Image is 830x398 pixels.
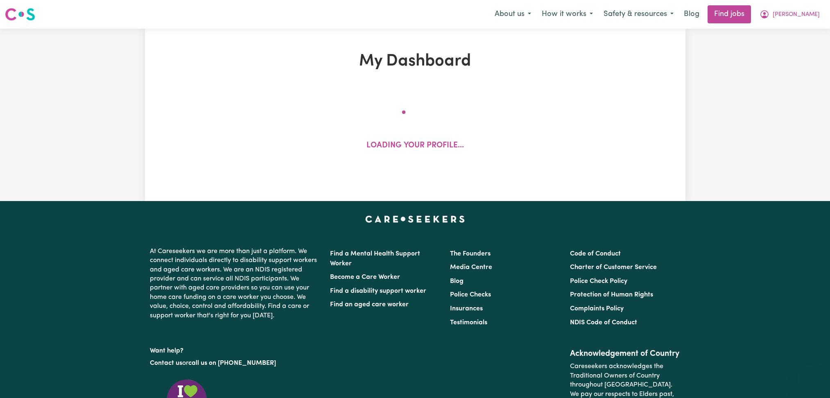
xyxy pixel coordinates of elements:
button: About us [489,6,536,23]
a: The Founders [450,251,491,257]
p: or [150,355,320,371]
a: Find a Mental Health Support Worker [330,251,420,267]
a: call us on [PHONE_NUMBER] [188,360,276,366]
button: Safety & resources [598,6,679,23]
a: Find a disability support worker [330,288,426,294]
a: Careseekers home page [365,216,465,222]
h1: My Dashboard [240,52,590,71]
a: NDIS Code of Conduct [570,319,637,326]
img: Careseekers logo [5,7,35,22]
h2: Acknowledgement of Country [570,349,680,359]
p: Loading your profile... [366,140,464,152]
a: Protection of Human Rights [570,292,653,298]
a: Become a Care Worker [330,274,400,280]
a: Contact us [150,360,182,366]
a: Complaints Policy [570,305,624,312]
button: My Account [754,6,825,23]
a: Code of Conduct [570,251,621,257]
a: Media Centre [450,264,492,271]
a: Blog [450,278,464,285]
a: Find an aged care worker [330,301,409,308]
p: Want help? [150,343,320,355]
a: Careseekers logo [5,5,35,24]
a: Insurances [450,305,483,312]
button: How it works [536,6,598,23]
a: Find jobs [708,5,751,23]
iframe: Button to launch messaging window [797,365,823,391]
a: Testimonials [450,319,487,326]
p: At Careseekers we are more than just a platform. We connect individuals directly to disability su... [150,244,320,323]
a: Charter of Customer Service [570,264,657,271]
a: Police Checks [450,292,491,298]
a: Blog [679,5,704,23]
span: [PERSON_NAME] [773,10,820,19]
a: Police Check Policy [570,278,627,285]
